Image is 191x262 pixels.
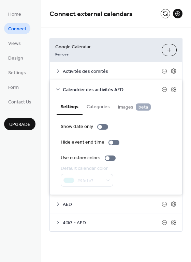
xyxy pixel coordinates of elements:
span: Home [8,11,21,18]
div: Use custom colors [61,154,101,162]
span: Form [8,84,19,91]
span: Connect external calendars [49,7,133,21]
a: Settings [4,67,30,78]
button: Settings [57,98,83,115]
span: 4@7 - AED [63,219,162,227]
button: Images beta [114,98,155,114]
span: Contact Us [8,99,31,106]
button: Categories [83,98,114,114]
div: Default calendar color [61,165,112,172]
a: Design [4,52,27,63]
span: beta [136,103,151,111]
span: Calendrier des activités AED [63,86,162,94]
span: Remove [55,52,69,57]
a: Contact Us [4,96,35,107]
span: Settings [8,69,26,77]
span: Upgrade [9,121,30,128]
button: Upgrade [4,118,35,130]
a: Views [4,37,25,49]
span: Design [8,55,23,62]
span: Google Calendar [55,44,156,51]
div: Show date only [61,123,93,130]
a: Home [4,8,25,19]
a: Form [4,81,23,93]
span: Activités des comités [63,68,162,75]
span: Connect [8,26,26,33]
span: Views [8,40,21,47]
a: Connect [4,23,30,34]
div: Hide event end time [61,139,104,146]
span: Images [118,103,151,111]
span: AED [63,201,162,208]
